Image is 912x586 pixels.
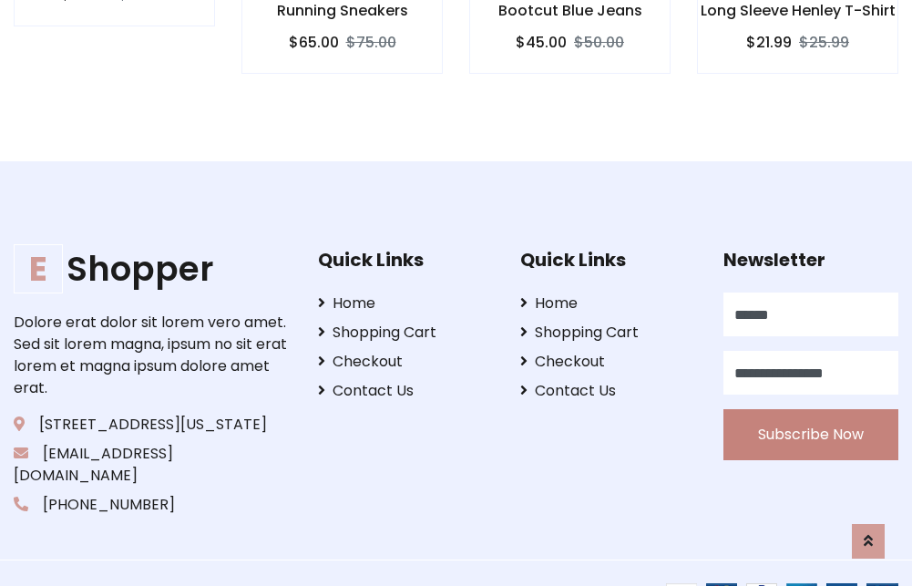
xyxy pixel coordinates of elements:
[318,351,493,373] a: Checkout
[520,380,695,402] a: Contact Us
[318,293,493,314] a: Home
[346,32,396,53] del: $75.00
[520,249,695,271] h5: Quick Links
[574,32,624,53] del: $50.00
[470,2,670,19] h6: Bootcut Blue Jeans
[14,249,290,289] h1: Shopper
[799,32,849,53] del: $25.99
[14,414,290,436] p: [STREET_ADDRESS][US_STATE]
[746,34,792,51] h6: $21.99
[698,2,897,19] h6: Long Sleeve Henley T-Shirt
[14,494,290,516] p: [PHONE_NUMBER]
[318,322,493,344] a: Shopping Cart
[520,293,695,314] a: Home
[14,249,290,289] a: EShopper
[723,249,898,271] h5: Newsletter
[516,34,567,51] h6: $45.00
[723,409,898,460] button: Subscribe Now
[520,351,695,373] a: Checkout
[14,443,290,487] p: [EMAIL_ADDRESS][DOMAIN_NAME]
[242,2,442,19] h6: Running Sneakers
[14,244,63,293] span: E
[520,322,695,344] a: Shopping Cart
[318,249,493,271] h5: Quick Links
[14,312,290,399] p: Dolore erat dolor sit lorem vero amet. Sed sit lorem magna, ipsum no sit erat lorem et magna ipsu...
[318,380,493,402] a: Contact Us
[289,34,339,51] h6: $65.00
